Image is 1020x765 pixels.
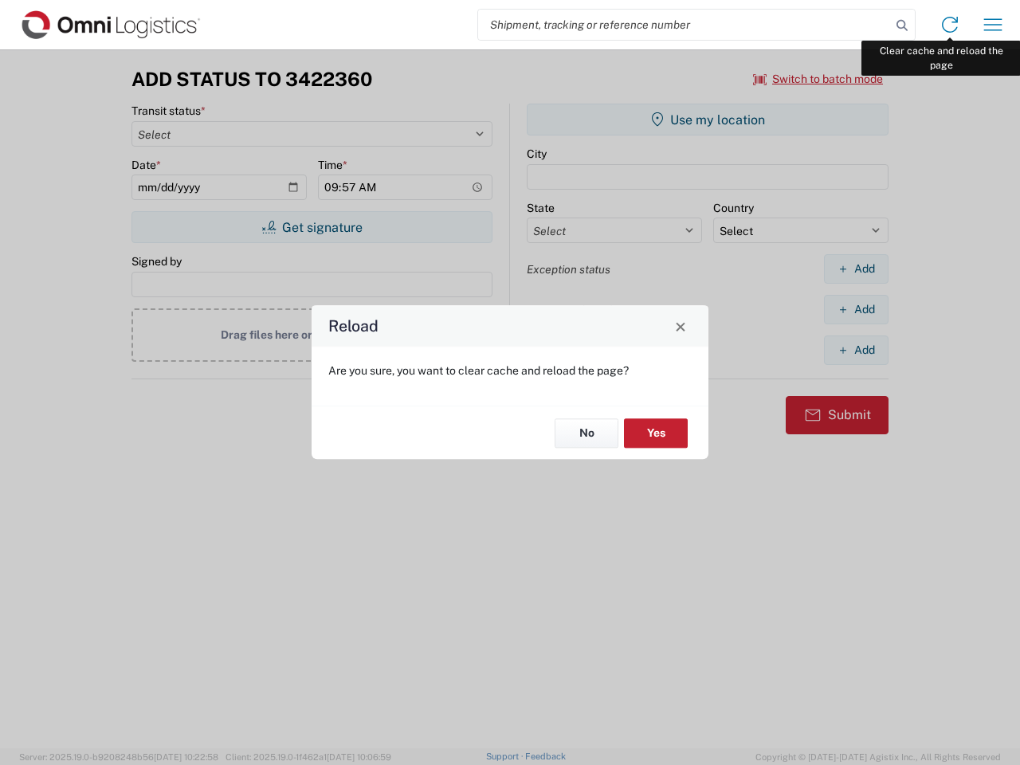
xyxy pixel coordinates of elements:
button: No [555,418,618,448]
h4: Reload [328,315,379,338]
button: Close [669,315,692,337]
p: Are you sure, you want to clear cache and reload the page? [328,363,692,378]
button: Yes [624,418,688,448]
input: Shipment, tracking or reference number [478,10,891,40]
